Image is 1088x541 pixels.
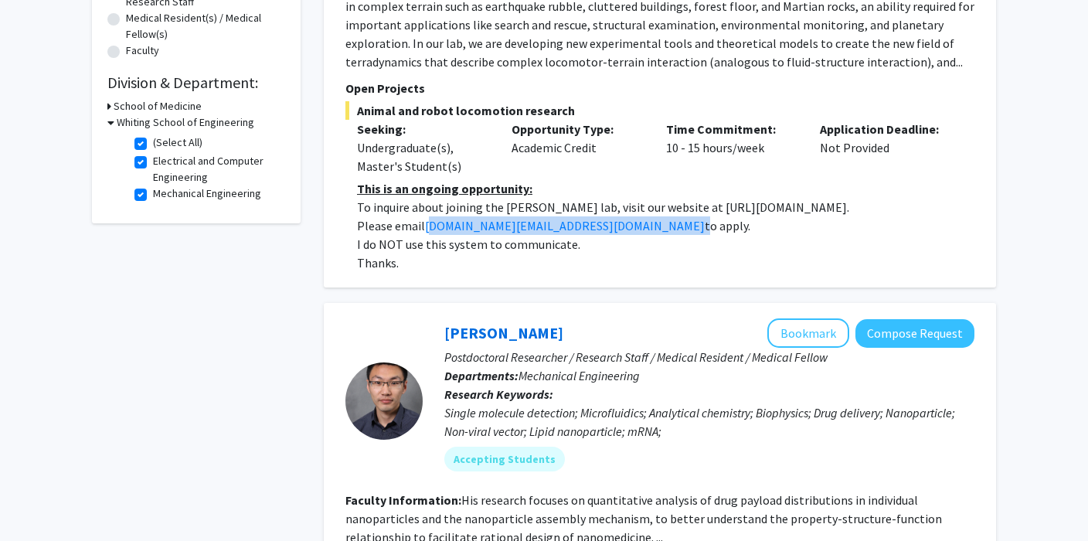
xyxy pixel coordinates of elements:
[345,492,461,508] b: Faculty Information:
[357,198,974,216] p: To inquire about joining the [PERSON_NAME] lab, visit our website at [URL][DOMAIN_NAME].
[357,120,488,138] p: Seeking:
[518,368,640,383] span: Mechanical Engineering
[126,10,285,43] label: Medical Resident(s) / Medical Fellow(s)
[444,447,565,471] mat-chip: Accepting Students
[767,318,849,348] button: Add Sixuan Li to Bookmarks
[345,101,974,120] span: Animal and robot locomotion research
[357,138,488,175] div: Undergraduate(s), Master's Student(s)
[357,253,974,272] p: Thanks.
[153,134,202,151] label: (Select All)
[444,348,974,366] p: Postdoctoral Researcher / Research Staff / Medical Resident / Medical Fellow
[357,216,974,235] p: Please email to apply.
[345,79,974,97] p: Open Projects
[357,181,532,196] u: This is an ongoing opportunity:
[425,218,705,233] a: [DOMAIN_NAME][EMAIL_ADDRESS][DOMAIN_NAME]
[12,471,66,529] iframe: Chat
[107,73,285,92] h2: Division & Department:
[357,235,974,253] p: I do NOT use this system to communicate.
[820,120,951,138] p: Application Deadline:
[512,120,643,138] p: Opportunity Type:
[153,185,261,202] label: Mechanical Engineering
[114,98,202,114] h3: School of Medicine
[855,319,974,348] button: Compose Request to Sixuan Li
[808,120,963,175] div: Not Provided
[500,120,654,175] div: Academic Credit
[654,120,809,175] div: 10 - 15 hours/week
[444,386,553,402] b: Research Keywords:
[117,114,254,131] h3: Whiting School of Engineering
[444,403,974,441] div: Single molecule detection; Microfluidics; Analytical chemistry; Biophysics; Drug delivery; Nanopa...
[444,323,563,342] a: [PERSON_NAME]
[126,43,159,59] label: Faculty
[153,153,281,185] label: Electrical and Computer Engineering
[666,120,797,138] p: Time Commitment:
[444,368,518,383] b: Departments:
